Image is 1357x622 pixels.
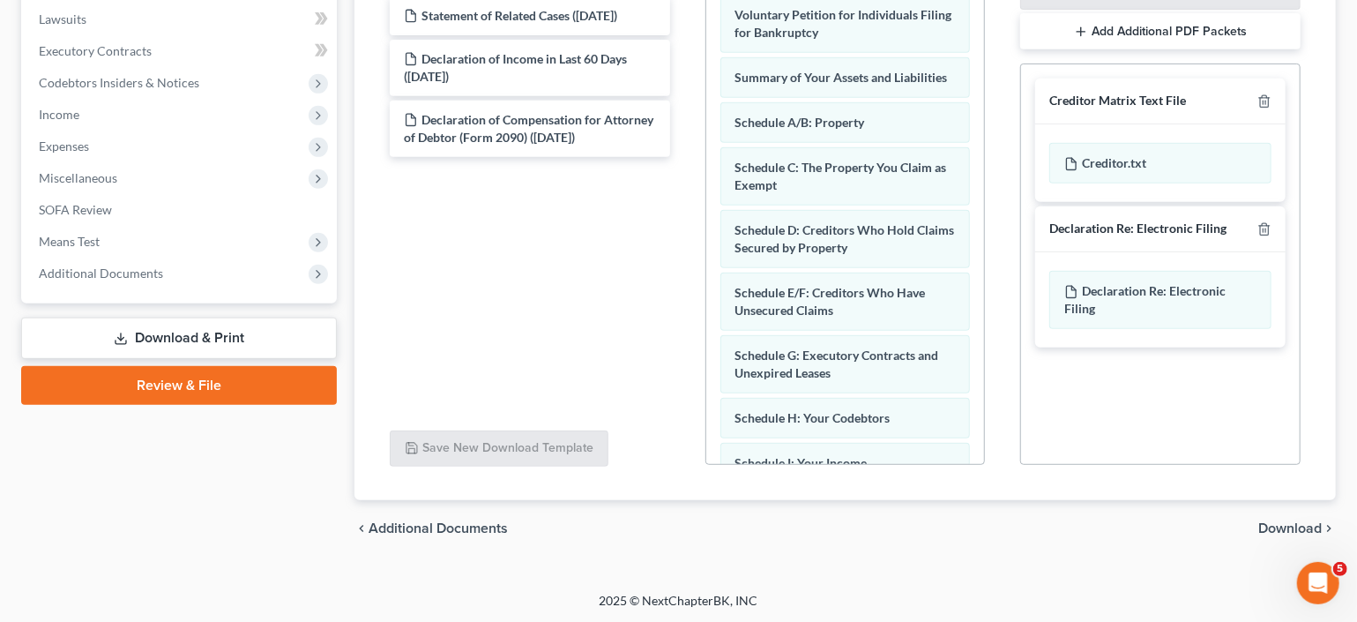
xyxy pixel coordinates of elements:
span: Expenses [39,139,89,154]
span: Executory Contracts [39,43,152,58]
span: Schedule D: Creditors Who Hold Claims Secured by Property [735,222,955,255]
span: Schedule A/B: Property [735,115,865,130]
a: chevron_left Additional Documents [354,521,508,536]
span: Miscellaneous [39,170,117,185]
span: 5 [1333,562,1347,576]
span: Codebtors Insiders & Notices [39,75,199,90]
a: SOFA Review [25,194,337,226]
button: Save New Download Template [390,431,608,468]
a: Download & Print [21,318,337,359]
div: Creditor.txt [1049,143,1271,184]
span: Schedule C: The Property You Claim as Exempt [735,160,947,192]
a: Lawsuits [25,4,337,35]
a: Review & File [21,366,337,405]
span: Income [39,107,79,122]
span: Declaration of Income in Last 60 Days ([DATE]) [404,51,627,84]
i: chevron_right [1322,521,1336,536]
span: Schedule I: Your Income [735,455,868,470]
div: Declaration Re: Electronic Filing [1049,221,1227,237]
span: Declaration of Compensation for Attorney of Debtor (Form 2090) ([DATE]) [404,112,653,145]
span: Schedule G: Executory Contracts and Unexpired Leases [735,348,939,380]
a: Executory Contracts [25,35,337,67]
span: Voluntary Petition for Individuals Filing for Bankruptcy [735,7,952,40]
span: Schedule E/F: Creditors Who Have Unsecured Claims [735,285,926,318]
iframe: Intercom live chat [1297,562,1339,604]
i: chevron_left [354,521,369,536]
span: Declaration Re: Electronic Filing [1064,283,1226,316]
span: Additional Documents [369,521,508,536]
span: Lawsuits [39,11,86,26]
button: Download chevron_right [1258,521,1336,536]
span: Statement of Related Cases ([DATE]) [421,8,617,23]
span: Additional Documents [39,266,163,281]
span: Means Test [39,234,100,249]
span: Download [1258,521,1322,536]
div: Creditor Matrix Text File [1049,93,1186,109]
span: Summary of Your Assets and Liabilities [735,70,948,85]
button: Add Additional PDF Packets [1020,13,1301,50]
span: Schedule H: Your Codebtors [735,410,891,425]
span: SOFA Review [39,202,112,217]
